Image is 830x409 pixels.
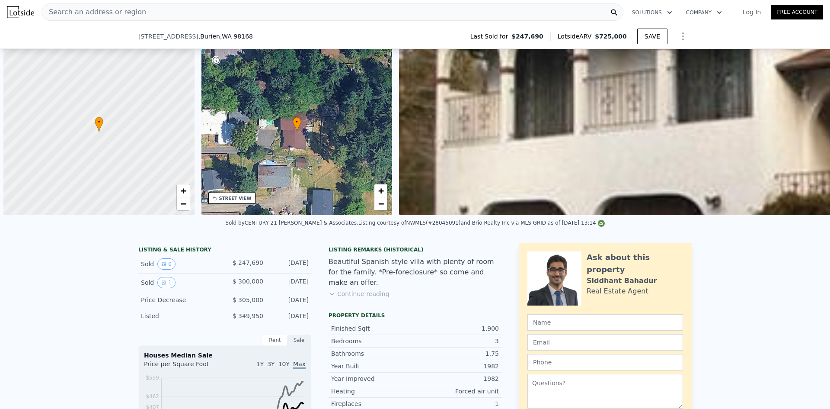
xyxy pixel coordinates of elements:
div: [DATE] [270,296,309,304]
div: Price per Square Foot [144,360,225,374]
div: Heating [331,387,415,396]
div: Listed [141,312,218,320]
div: 1,900 [415,324,499,333]
span: $ 247,690 [233,259,263,266]
button: Continue reading [329,290,389,298]
div: Ask about this property [587,251,683,276]
img: NWMLS Logo [598,220,605,227]
div: Fireplaces [331,399,415,408]
span: Lotside ARV [558,32,595,41]
div: Rent [263,335,287,346]
div: Sold by CENTURY 21 [PERSON_NAME] & Associates . [225,220,358,226]
div: Houses Median Sale [144,351,306,360]
button: Solutions [625,5,679,20]
div: Listing courtesy of NWMLS (#28045091) and Brio Realty Inc via MLS GRID as of [DATE] 13:14 [358,220,605,226]
button: View historical data [157,277,176,288]
span: $725,000 [595,33,627,40]
button: View historical data [157,258,176,270]
div: Sold [141,277,218,288]
input: Phone [527,354,683,370]
img: Lotside [7,6,34,18]
span: − [180,198,186,209]
span: + [378,185,384,196]
span: 3Y [267,361,275,367]
span: $ 305,000 [233,296,263,303]
span: Last Sold for [470,32,512,41]
div: 1.75 [415,349,499,358]
div: Forced air unit [415,387,499,396]
button: SAVE [637,29,667,44]
div: 1982 [415,374,499,383]
span: 1Y [256,361,264,367]
div: Beautiful Spanish style villa with plenty of room for the family. *Pre-foreclosure* so come and m... [329,257,501,288]
span: $247,690 [511,32,543,41]
div: Finished Sqft [331,324,415,333]
span: , WA 98168 [220,33,253,40]
span: • [95,118,103,126]
a: Log In [732,8,771,16]
a: Zoom in [177,184,190,197]
a: Zoom out [374,197,387,210]
span: 10Y [278,361,290,367]
button: Show Options [674,28,692,45]
div: • [95,117,103,132]
span: Max [293,361,306,369]
div: [DATE] [270,312,309,320]
tspan: $559 [146,375,159,381]
div: [DATE] [270,277,309,288]
div: • [293,117,301,132]
div: 3 [415,337,499,345]
span: − [378,198,384,209]
span: $ 300,000 [233,278,263,285]
button: Company [679,5,729,20]
a: Zoom out [177,197,190,210]
span: Search an address or region [42,7,146,17]
input: Email [527,334,683,351]
div: STREET VIEW [219,195,252,202]
div: Sold [141,258,218,270]
div: Bathrooms [331,349,415,358]
div: 1 [415,399,499,408]
input: Name [527,314,683,331]
div: Bedrooms [331,337,415,345]
span: • [293,118,301,126]
span: , Burien [198,32,253,41]
div: Real Estate Agent [587,286,648,296]
div: Property details [329,312,501,319]
div: LISTING & SALE HISTORY [138,246,311,255]
div: Year Improved [331,374,415,383]
div: [DATE] [270,258,309,270]
a: Free Account [771,5,823,19]
span: + [180,185,186,196]
span: $ 349,950 [233,312,263,319]
div: Siddhant Bahadur [587,276,657,286]
span: [STREET_ADDRESS] [138,32,198,41]
div: Price Decrease [141,296,218,304]
div: Listing Remarks (Historical) [329,246,501,253]
div: Sale [287,335,311,346]
a: Zoom in [374,184,387,197]
tspan: $462 [146,393,159,399]
div: Year Built [331,362,415,370]
div: 1982 [415,362,499,370]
